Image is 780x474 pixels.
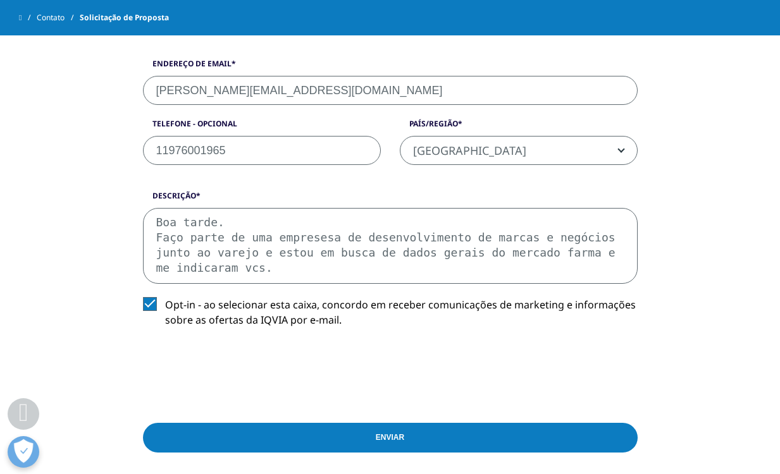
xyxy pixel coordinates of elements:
font: Contato [37,12,65,23]
font: Endereço de email [152,58,232,69]
font: Descrição [152,190,196,201]
font: País/Região [409,118,458,129]
span: Brasil [400,136,638,165]
input: Enviar [143,423,638,453]
font: Telefone - Opcional [152,118,237,129]
a: Contato [37,6,80,29]
button: Abrir preferências [8,436,39,468]
span: Brasil [400,137,637,166]
font: Opt-in - ao selecionar esta caixa, concordo em receber comunicações de marketing e informações so... [165,298,636,327]
font: Solicitação de Proposta [80,12,169,23]
iframe: reCAPTCHA [143,348,335,397]
font: [GEOGRAPHIC_DATA] [413,143,526,158]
